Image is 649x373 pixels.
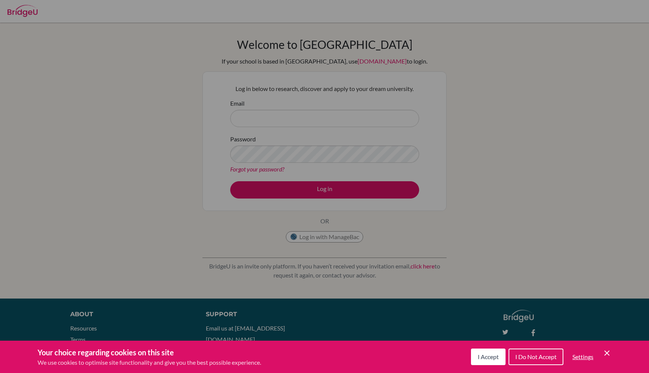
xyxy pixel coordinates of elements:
p: We use cookies to optimise site functionality and give you the best possible experience. [38,358,261,367]
span: I Accept [478,353,499,360]
h3: Your choice regarding cookies on this site [38,347,261,358]
button: Settings [566,349,599,364]
span: Settings [572,353,593,360]
button: Save and close [602,349,611,358]
button: I Accept [471,349,506,365]
button: I Do Not Accept [509,349,563,365]
span: I Do Not Accept [515,353,557,360]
